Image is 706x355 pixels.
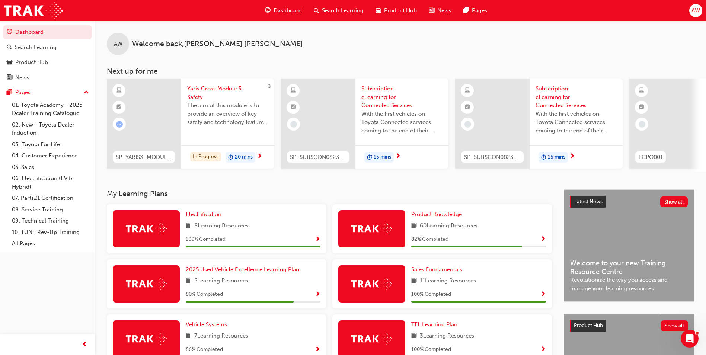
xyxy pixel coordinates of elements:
[265,6,271,15] span: guage-icon
[116,121,123,128] span: learningRecordVerb_ATTEMPT-icon
[9,161,92,173] a: 05. Sales
[7,89,12,96] span: pages-icon
[291,103,296,112] span: booktick-icon
[9,204,92,215] a: 08. Service Training
[186,265,302,274] a: 2025 Used Vehicle Excellence Learning Plan
[126,278,167,290] img: Trak
[370,3,423,18] a: car-iconProduct Hub
[315,291,320,298] span: Show Progress
[351,278,392,290] img: Trak
[126,333,167,345] img: Trak
[351,223,392,234] img: Trak
[114,40,122,48] span: AW
[548,153,565,161] span: 15 mins
[570,276,688,292] span: Revolutionise the way you access and manage your learning resources.
[186,210,224,219] a: Electrification
[314,6,319,15] span: search-icon
[570,320,688,332] a: Product HubShow all
[186,290,223,299] span: 80 % Completed
[315,235,320,244] button: Show Progress
[15,73,29,82] div: News
[660,196,688,207] button: Show all
[107,79,274,169] a: 0SP_YARISX_MODULE_3Yaris Cross Module 3: SafetyThe aim of this module is to provide an overview o...
[315,346,320,353] span: Show Progress
[3,86,92,99] button: Pages
[540,236,546,243] span: Show Progress
[374,153,391,161] span: 15 mins
[15,58,48,67] div: Product Hub
[384,6,417,15] span: Product Hub
[464,153,521,161] span: SP_SUBSCON0823_EL
[9,215,92,227] a: 09. Technical Training
[267,83,271,90] span: 0
[116,153,172,161] span: SP_YARISX_MODULE_3
[187,101,268,127] span: The aim of this module is to provide an overview of key safety and technology features that have ...
[361,110,443,135] span: With the first vehicles on Toyota Connected services coming to the end of their complimentary per...
[291,86,296,96] span: learningResourceType_ELEARNING-icon
[465,103,470,112] span: booktick-icon
[564,189,694,302] a: Latest NewsShow allWelcome to your new Training Resource CentreRevolutionise the way you access a...
[186,266,299,273] span: 2025 Used Vehicle Excellence Learning Plan
[540,346,546,353] span: Show Progress
[186,320,230,329] a: Vehicle Systems
[186,235,226,244] span: 100 % Completed
[472,6,487,15] span: Pages
[411,321,457,328] span: TFL Learning Plan
[569,153,575,160] span: next-icon
[661,320,689,331] button: Show all
[411,266,462,273] span: Sales Fundamentals
[420,332,474,341] span: 3 Learning Resources
[351,333,392,345] img: Trak
[411,332,417,341] span: book-icon
[367,153,372,162] span: duration-icon
[411,345,451,354] span: 100 % Completed
[186,332,191,341] span: book-icon
[308,3,370,18] a: search-iconSearch Learning
[9,150,92,161] a: 04. Customer Experience
[257,153,262,160] span: next-icon
[315,290,320,299] button: Show Progress
[411,235,448,244] span: 82 % Completed
[3,71,92,84] a: News
[361,84,443,110] span: Subscription eLearning for Connected Services
[3,55,92,69] a: Product Hub
[464,121,471,128] span: learningRecordVerb_NONE-icon
[235,153,253,161] span: 20 mins
[9,139,92,150] a: 03. Toyota For Life
[281,79,448,169] a: SP_SUBSCON0823_ELSubscription eLearning for Connected ServicesWith the first vehicles on Toyota C...
[186,221,191,231] span: book-icon
[290,121,297,128] span: learningRecordVerb_NONE-icon
[423,3,457,18] a: news-iconNews
[116,86,122,96] span: learningResourceType_ELEARNING-icon
[315,236,320,243] span: Show Progress
[186,211,221,218] span: Electrification
[540,345,546,354] button: Show Progress
[536,110,617,135] span: With the first vehicles on Toyota Connected services coming to the end of their complimentary per...
[84,88,89,97] span: up-icon
[429,6,434,15] span: news-icon
[186,321,227,328] span: Vehicle Systems
[536,84,617,110] span: Subscription eLearning for Connected Services
[9,119,92,139] a: 02. New - Toyota Dealer Induction
[540,291,546,298] span: Show Progress
[4,2,63,19] img: Trak
[274,6,302,15] span: Dashboard
[681,330,699,348] iframe: Intercom live chat
[541,153,546,162] span: duration-icon
[3,24,92,86] button: DashboardSearch LearningProduct HubNews
[186,276,191,286] span: book-icon
[126,223,167,234] img: Trak
[411,276,417,286] span: book-icon
[7,29,12,36] span: guage-icon
[574,322,603,329] span: Product Hub
[9,227,92,238] a: 10. TUNE Rev-Up Training
[437,6,451,15] span: News
[259,3,308,18] a: guage-iconDashboard
[574,198,603,205] span: Latest News
[540,235,546,244] button: Show Progress
[190,152,221,162] div: In Progress
[395,153,401,160] span: next-icon
[639,86,644,96] span: learningResourceType_ELEARNING-icon
[290,153,346,161] span: SP_SUBSCON0823_EL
